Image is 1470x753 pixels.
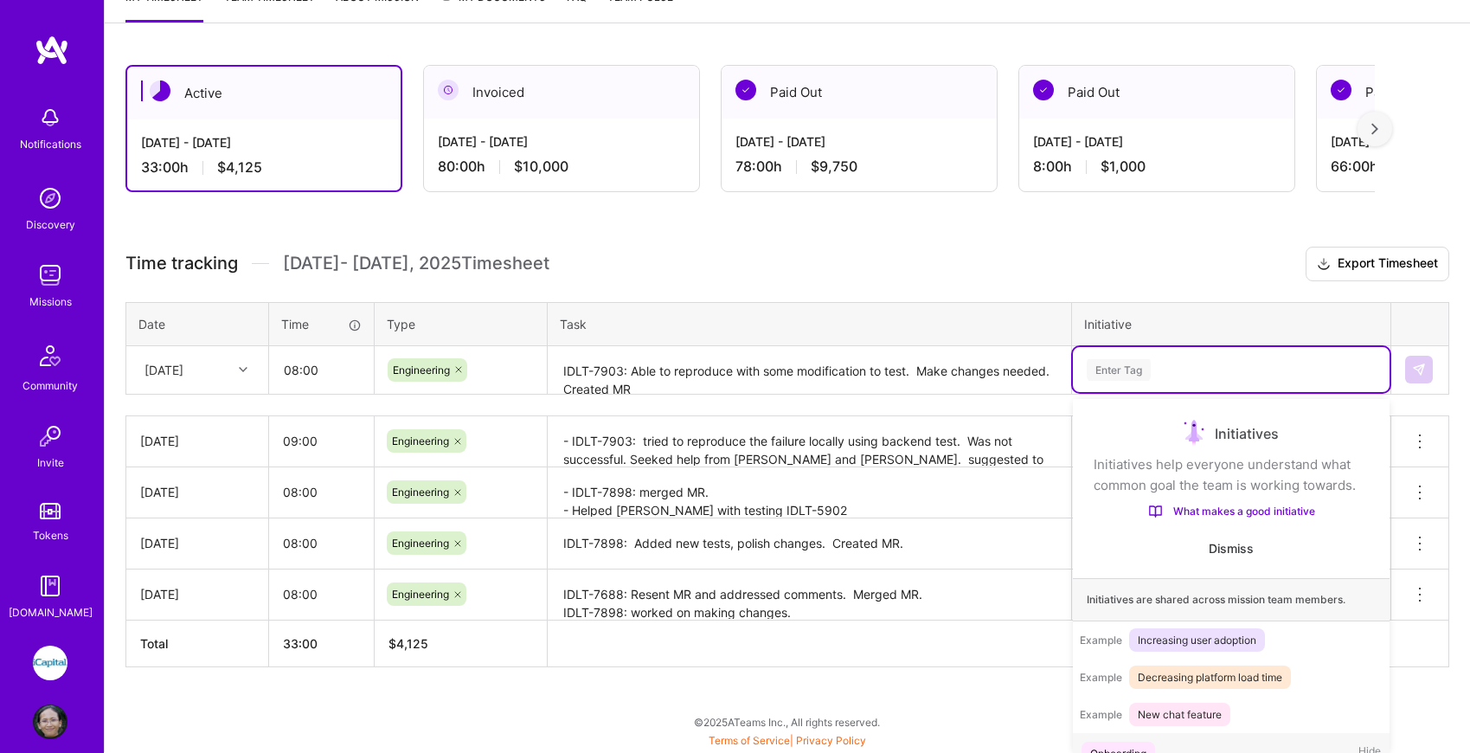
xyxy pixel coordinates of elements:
textarea: IDLT-7688: Resent MR and addressed comments. Merged MR. IDLT-7898: worked on making changes. [549,571,1069,619]
div: 78:00 h [735,158,983,176]
a: User Avatar [29,705,72,739]
span: | [709,734,866,747]
span: Engineering [393,364,450,376]
th: Total [126,620,269,666]
div: [DOMAIN_NAME] [9,603,93,621]
input: HH:MM [269,469,374,515]
div: Missions [29,293,72,311]
div: [DATE] [140,534,254,552]
img: Active [150,80,170,101]
a: Privacy Policy [796,734,866,747]
textarea: IDLT-7898: Added new tests, polish changes. Created MR. [549,520,1069,568]
div: [DATE] [140,585,254,603]
th: 33:00 [269,620,375,666]
span: $1,000 [1101,158,1146,176]
span: Example [1080,634,1122,647]
span: Example [1080,671,1122,684]
span: $9,750 [811,158,857,176]
img: Paid Out [1033,80,1054,100]
div: Invoiced [424,66,699,119]
div: Time [281,315,362,333]
img: Invite [33,419,67,454]
div: [DATE] - [DATE] [735,132,983,151]
div: 8:00 h [1033,158,1281,176]
img: guide book [33,569,67,603]
i: icon Download [1317,255,1331,274]
img: Paid Out [1331,80,1351,100]
span: [DATE] - [DATE] , 2025 Timesheet [283,253,549,274]
img: logo [35,35,69,66]
img: bell [33,100,67,135]
textarea: IDLT-7903: Able to reproduce with some modification to test. Make changes needed. Created MR [549,348,1069,394]
a: What makes a good initiative [1094,503,1369,519]
textarea: - IDLT-7898: merged MR. - Helped [PERSON_NAME] with testing IDLT-5902 - IDLT-7930: started lookin... [549,469,1069,517]
div: Initiatives help everyone understand what common goal the team is working towards. [1094,454,1369,496]
a: iCapital: Build and maintain RESTful API [29,646,72,680]
img: User Avatar [33,705,67,739]
input: HH:MM [270,347,373,393]
div: Community [22,376,78,395]
img: tokens [40,503,61,519]
div: [DATE] [144,361,183,379]
div: Paid Out [722,66,997,119]
span: Engineering [392,486,449,499]
span: Increasing user adoption [1129,628,1265,652]
img: right [1371,123,1378,135]
div: © 2025 ATeams Inc., All rights reserved. [104,700,1470,743]
div: [DATE] [140,432,254,450]
input: HH:MM [269,418,374,464]
span: Engineering [392,588,449,601]
div: 33:00 h [141,158,387,177]
img: discovery [33,181,67,216]
div: [DATE] - [DATE] [1033,132,1281,151]
button: Dismiss [1209,540,1254,557]
span: $10,000 [514,158,568,176]
textarea: - IDLT-7903: tried to reproduce the failure locally using backend test. Was not successful. Seeke... [549,418,1069,466]
div: [DATE] - [DATE] [438,132,685,151]
input: HH:MM [269,520,374,566]
img: What makes a good initiative [1148,505,1163,518]
div: 80:00 h [438,158,685,176]
div: Active [127,67,401,119]
div: Initiatives are shared across mission team members. [1073,578,1390,621]
div: Tokens [33,526,68,544]
input: HH:MM [269,571,374,617]
img: teamwork [33,258,67,293]
span: Decreasing platform load time [1129,666,1291,689]
img: Community [29,335,71,376]
img: Submit [1412,363,1426,376]
img: Paid Out [735,80,756,100]
div: Notifications [20,135,81,153]
span: Engineering [392,434,449,447]
img: iCapital: Build and maintain RESTful API [33,646,67,680]
div: Initiatives [1094,420,1369,447]
div: [DATE] [140,483,254,501]
th: Type [375,302,548,345]
div: Discovery [26,216,75,234]
img: Invoiced [438,80,459,100]
span: $4,125 [217,158,262,177]
span: New chat feature [1129,703,1230,726]
button: Export Timesheet [1306,247,1449,281]
span: Example [1080,708,1122,721]
div: Invite [37,454,64,472]
th: Date [126,302,269,345]
img: Initiatives [1184,420,1204,447]
div: Initiative [1084,315,1378,333]
div: [DATE] - [DATE] [141,133,387,151]
i: icon Chevron [239,365,247,374]
span: Time tracking [125,253,238,274]
div: Paid Out [1019,66,1294,119]
span: Engineering [392,537,449,550]
div: Enter Tag [1087,357,1151,383]
a: Terms of Service [709,734,790,747]
th: Task [548,302,1072,345]
span: $ 4,125 [388,636,428,651]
